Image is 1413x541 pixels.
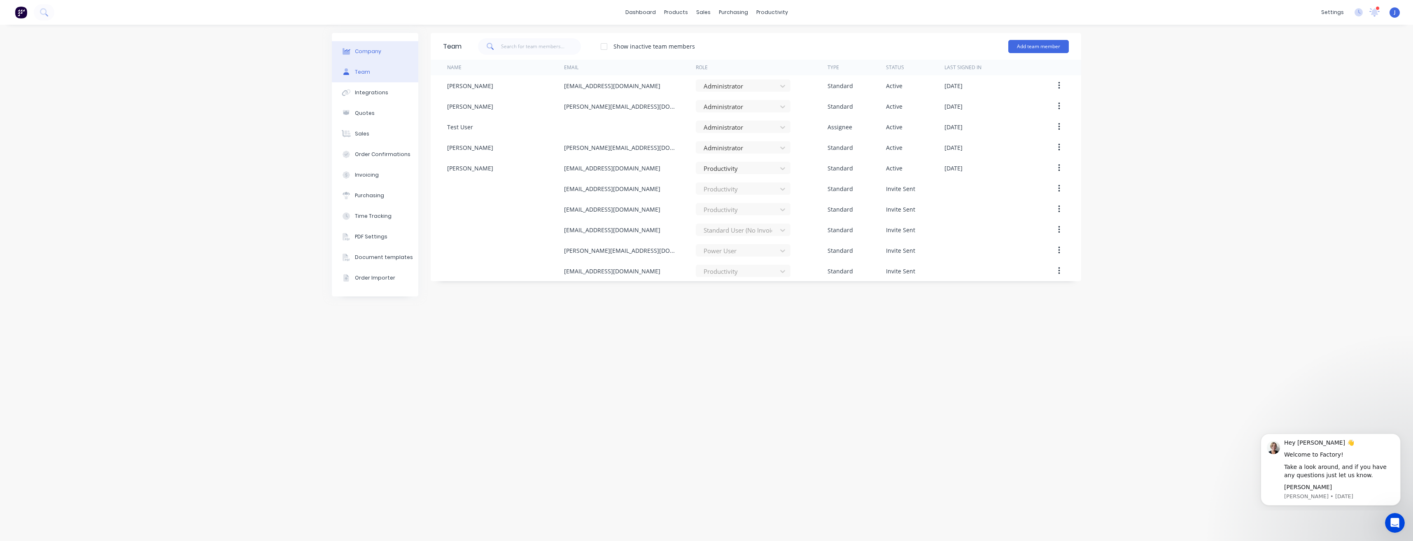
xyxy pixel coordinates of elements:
div: [EMAIL_ADDRESS][DOMAIN_NAME] [564,226,660,234]
div: Active [886,102,902,111]
div: Standard [828,143,853,152]
button: Team [332,62,418,82]
div: Team [443,42,462,51]
img: Factory [15,6,27,19]
div: Active [886,82,902,90]
input: Search for team members... [501,38,581,55]
div: [EMAIL_ADDRESS][DOMAIN_NAME] [564,82,660,90]
iframe: Intercom notifications message [1248,426,1413,511]
div: PDF Settings [355,233,387,240]
div: [DATE] [944,102,963,111]
div: Standard [828,226,853,234]
div: Active [886,164,902,173]
div: purchasing [715,6,752,19]
div: [PERSON_NAME][EMAIL_ADDRESS][DOMAIN_NAME] [564,246,679,255]
div: [PERSON_NAME] [447,102,493,111]
div: [DATE] [944,82,963,90]
div: Invite Sent [886,205,915,214]
div: Sales [355,130,369,138]
div: [EMAIL_ADDRESS][DOMAIN_NAME] [564,164,660,173]
div: [PERSON_NAME] [447,164,493,173]
button: Time Tracking [332,206,418,226]
button: Order Confirmations [332,144,418,165]
div: Last signed in [944,64,982,71]
div: productivity [752,6,792,19]
div: [EMAIL_ADDRESS][DOMAIN_NAME] [564,205,660,214]
div: [DATE] [944,123,963,131]
div: [DATE] [944,143,963,152]
div: Standard [828,205,853,214]
div: Standard [828,82,853,90]
div: Assignee [828,123,852,131]
div: products [660,6,692,19]
div: [EMAIL_ADDRESS][DOMAIN_NAME] [564,184,660,193]
div: Order Importer [355,274,395,282]
div: Integrations [355,89,388,96]
div: Role [696,64,708,71]
button: Document templates [332,247,418,268]
div: [EMAIL_ADDRESS][DOMAIN_NAME] [564,267,660,275]
button: Invoicing [332,165,418,185]
div: Show inactive team members [613,42,695,51]
div: Active [886,123,902,131]
button: Purchasing [332,185,418,206]
iframe: Intercom live chat [1385,513,1405,533]
div: [PERSON_NAME][EMAIL_ADDRESS][DOMAIN_NAME] [564,143,679,152]
div: Time Tracking [355,212,392,220]
div: Invoicing [355,171,379,179]
div: Test User [447,123,473,131]
div: Standard [828,164,853,173]
div: Invite Sent [886,184,915,193]
span: J [1394,9,1396,16]
button: Sales [332,124,418,144]
button: Integrations [332,82,418,103]
div: Quotes [355,110,375,117]
div: Invite Sent [886,246,915,255]
div: Document templates [355,254,413,261]
div: [DATE] [944,164,963,173]
div: Active [886,143,902,152]
div: Invite Sent [886,226,915,234]
div: Standard [828,102,853,111]
div: Standard [828,184,853,193]
div: settings [1317,6,1348,19]
div: Status [886,64,904,71]
div: [PERSON_NAME][EMAIL_ADDRESS][DOMAIN_NAME] [564,102,679,111]
button: Quotes [332,103,418,124]
button: Company [332,41,418,62]
div: Invite Sent [886,267,915,275]
div: Team [355,68,370,76]
div: [PERSON_NAME] [447,143,493,152]
button: PDF Settings [332,226,418,247]
div: Purchasing [355,192,384,199]
a: dashboard [621,6,660,19]
div: Type [828,64,839,71]
div: [PERSON_NAME] [447,82,493,90]
button: Order Importer [332,268,418,288]
div: Name [447,64,462,71]
div: Order Confirmations [355,151,410,158]
button: Add team member [1008,40,1069,53]
div: Company [355,48,381,55]
div: Standard [828,246,853,255]
div: Email [564,64,578,71]
div: Standard [828,267,853,275]
div: sales [692,6,715,19]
